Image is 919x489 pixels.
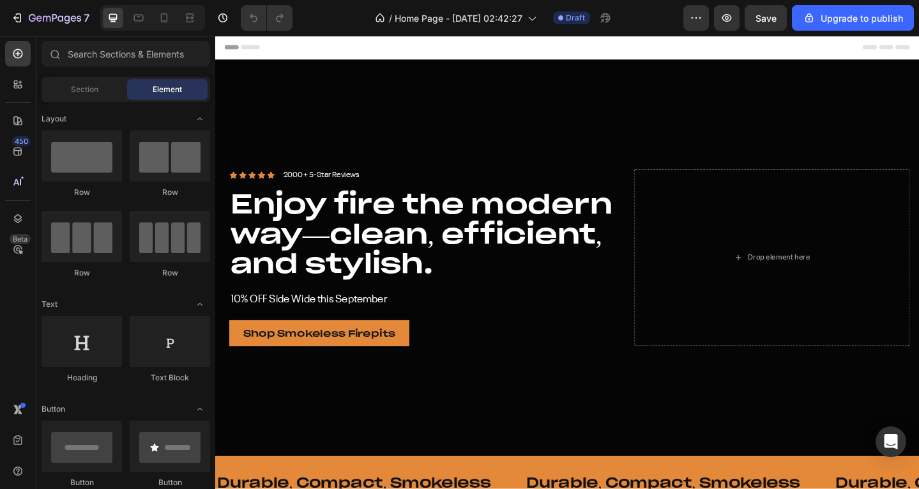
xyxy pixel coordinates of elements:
[153,84,182,95] span: Element
[42,267,122,279] div: Row
[803,12,903,25] div: Upgrade to publish
[130,187,210,198] div: Row
[389,12,392,25] span: /
[241,5,292,31] div: Undo/Redo
[395,12,522,25] span: Home Page - [DATE] 02:42:27
[215,36,919,489] iframe: Design area
[42,403,65,415] span: Button
[12,136,31,146] div: 450
[84,10,89,26] p: 7
[130,372,210,384] div: Text Block
[10,234,31,244] div: Beta
[745,5,787,31] button: Save
[42,113,66,125] span: Layout
[792,5,914,31] button: Upgrade to publish
[42,299,57,310] span: Text
[42,372,122,384] div: Heading
[130,477,210,488] div: Button
[876,426,906,457] div: Open Intercom Messenger
[42,187,122,198] div: Row
[42,477,122,488] div: Button
[190,294,210,314] span: Toggle open
[566,12,585,24] span: Draft
[190,399,210,419] span: Toggle open
[756,13,777,24] span: Save
[71,84,98,95] span: Section
[130,267,210,279] div: Row
[190,109,210,129] span: Toggle open
[580,237,648,247] div: Drop element here
[5,5,95,31] button: 7
[42,41,210,66] input: Search Sections & Elements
